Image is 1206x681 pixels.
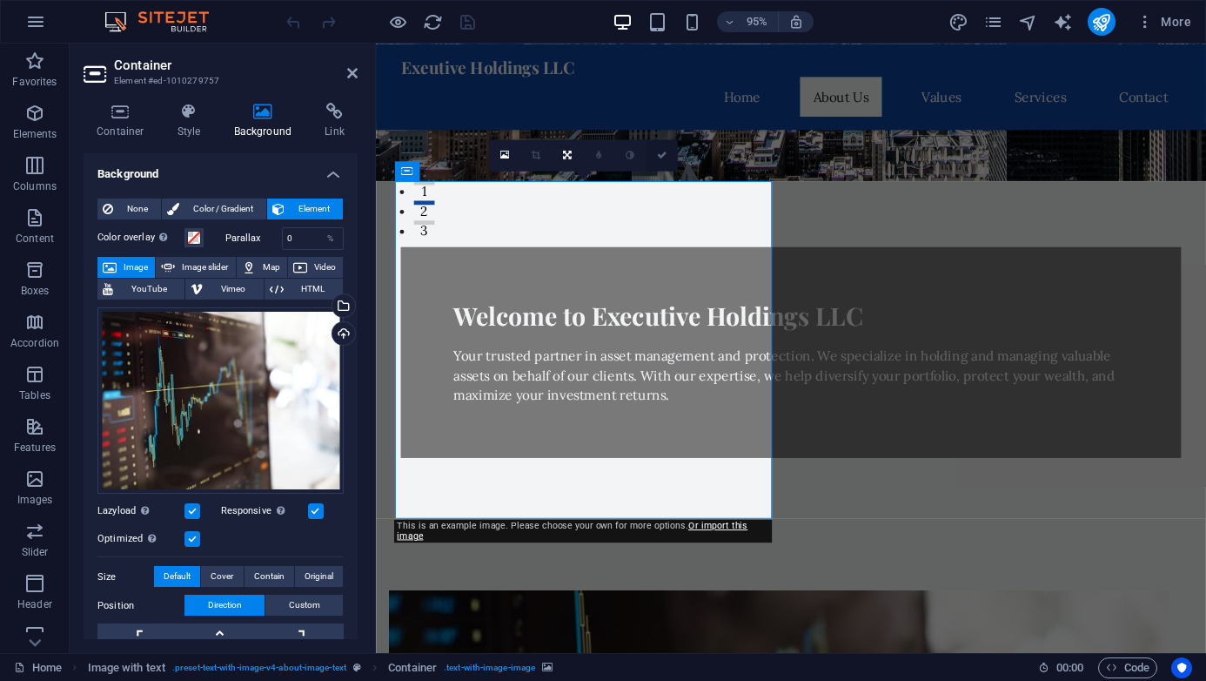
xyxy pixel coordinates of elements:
[305,566,333,587] span: Original
[221,501,308,522] label: Responsive
[22,545,49,559] p: Slider
[646,139,677,171] a: Confirm ( Ctrl ⏎ )
[201,566,243,587] button: Cover
[114,73,323,89] h3: Element #ed-1010279757
[122,257,150,278] span: Image
[1038,657,1084,678] h6: Session time
[489,139,520,171] a: Select files from the file manager, stock photos, or upload file(s)
[40,165,62,170] button: 2
[40,186,62,191] button: 3
[948,11,969,32] button: design
[312,103,358,139] h4: Link
[583,139,614,171] a: Blur
[353,663,361,672] i: This element is a customizable preset
[290,199,338,219] span: Element
[21,284,50,298] p: Boxes
[225,233,282,243] label: Parallax
[97,596,184,617] label: Position
[88,657,165,678] span: Click to select. Double-click to edit
[97,529,184,550] label: Optimized
[97,567,154,588] label: Size
[1018,11,1039,32] button: navigator
[97,501,184,522] label: Lazyload
[164,103,221,139] h4: Style
[289,279,338,300] span: HTML
[552,139,583,171] a: Change orientation
[1053,12,1073,32] i: AI Writer
[97,257,155,278] button: Image
[97,307,344,495] div: home-about-services-gallery-business-charts.jpeg
[288,257,343,278] button: Video
[422,11,443,32] button: reload
[10,336,59,350] p: Accordion
[265,595,343,616] button: Custom
[542,663,553,672] i: This element contains a background
[114,57,358,73] h2: Container
[100,11,231,32] img: Editor Logo
[17,597,52,611] p: Header
[211,566,233,587] span: Cover
[13,127,57,141] p: Elements
[261,257,282,278] span: Map
[164,566,191,587] span: Default
[393,519,771,543] div: This is an example image. Please choose your own for more options.
[16,232,54,246] p: Content
[388,657,437,678] span: Click to select. Double-click to edit
[154,566,200,587] button: Default
[520,139,552,171] a: Crop mode
[397,520,747,541] a: Or import this image
[289,595,320,616] span: Custom
[1056,657,1083,678] span: 00 00
[444,657,535,678] span: . text-with-image-image
[1053,11,1074,32] button: text_generator
[12,75,57,89] p: Favorites
[1088,8,1116,36] button: publish
[14,441,56,455] p: Features
[1098,657,1157,678] button: Code
[948,12,968,32] i: Design (Ctrl+Alt+Y)
[13,179,57,193] p: Columns
[88,657,553,678] nav: breadcrumb
[184,199,261,219] span: Color / Gradient
[118,279,179,300] span: YouTube
[1091,12,1111,32] i: Publish
[254,566,285,587] span: Contain
[1106,657,1149,678] span: Code
[221,103,312,139] h4: Background
[237,257,287,278] button: Map
[245,566,294,587] button: Contain
[423,12,443,32] i: Reload page
[1171,657,1192,678] button: Usercentrics
[312,257,338,278] span: Video
[1069,661,1071,674] span: :
[184,595,265,616] button: Direction
[788,14,804,30] i: On resize automatically adjust zoom level to fit chosen device.
[265,279,343,300] button: HTML
[1136,13,1191,30] span: More
[267,199,343,219] button: Element
[318,228,343,249] div: %
[180,257,230,278] span: Image slider
[14,657,62,678] a: Click to cancel selection. Double-click to open Pages
[40,145,62,149] button: 1
[208,279,258,300] span: Vimeo
[19,388,50,402] p: Tables
[162,199,266,219] button: Color / Gradient
[208,595,242,616] span: Direction
[17,493,53,507] p: Images
[97,279,184,300] button: YouTube
[156,257,235,278] button: Image slider
[118,199,156,219] span: None
[185,279,263,300] button: Vimeo
[295,566,343,587] button: Original
[717,11,779,32] button: 95%
[1129,8,1198,36] button: More
[84,103,164,139] h4: Container
[743,11,771,32] h6: 95%
[97,227,184,248] label: Color overlay
[97,199,161,219] button: None
[983,12,1003,32] i: Pages (Ctrl+Alt+S)
[1018,12,1038,32] i: Navigator
[983,11,1004,32] button: pages
[84,153,358,185] h4: Background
